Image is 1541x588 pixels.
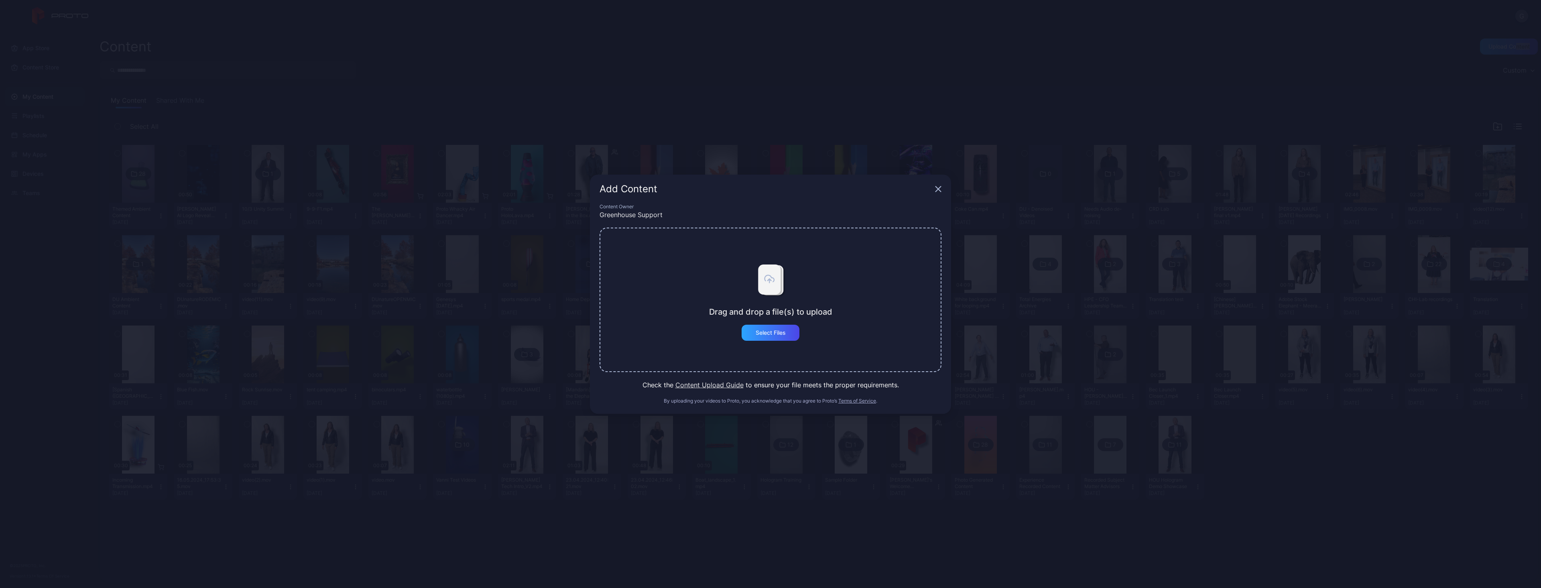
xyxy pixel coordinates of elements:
div: Add Content [600,184,932,194]
button: Select Files [742,325,799,341]
div: Drag and drop a file(s) to upload [709,307,832,317]
div: Select Files [756,330,786,336]
div: By uploading your videos to Proto, you acknowledge that you agree to Proto’s . [600,398,941,404]
button: Terms of Service [838,398,876,404]
div: Greenhouse Support [600,210,941,220]
div: Check the to ensure your file meets the proper requirements. [600,380,941,390]
button: Content Upload Guide [675,380,744,390]
div: Content Owner [600,203,941,210]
